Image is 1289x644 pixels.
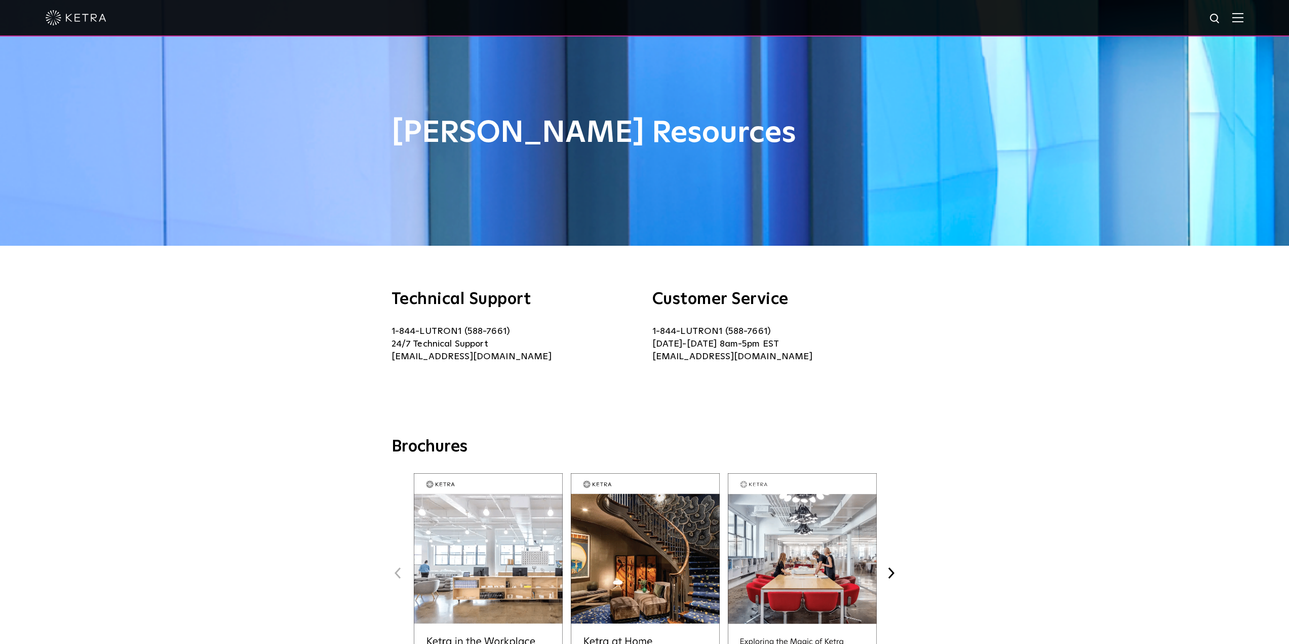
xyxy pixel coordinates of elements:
img: search icon [1209,13,1222,25]
h1: [PERSON_NAME] Resources [392,117,898,150]
img: ketra-logo-2019-white [46,10,106,25]
button: Previous [392,566,405,580]
img: Hamburger%20Nav.svg [1232,13,1243,22]
a: [EMAIL_ADDRESS][DOMAIN_NAME] [392,352,552,361]
p: 1-844-LUTRON1 (588-7661) [DATE]-[DATE] 8am-5pm EST [EMAIL_ADDRESS][DOMAIN_NAME] [652,325,898,363]
h3: Customer Service [652,291,898,308]
h3: Technical Support [392,291,637,308]
h3: Brochures [392,437,898,458]
p: 1-844-LUTRON1 (588-7661) 24/7 Technical Support [392,325,637,363]
button: Next [885,566,898,580]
